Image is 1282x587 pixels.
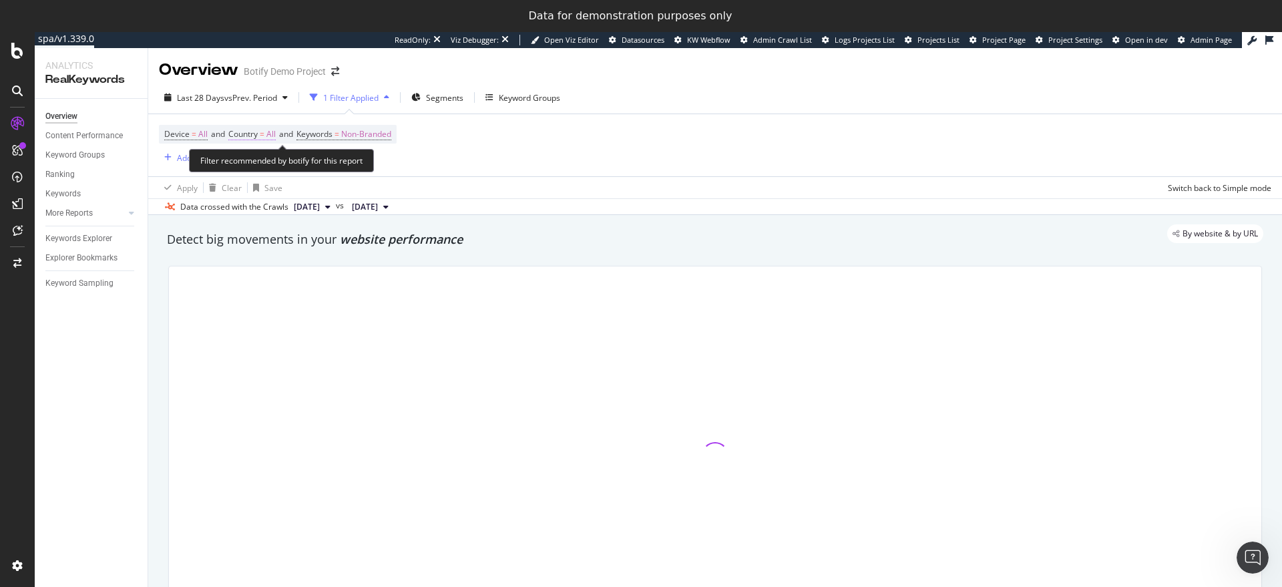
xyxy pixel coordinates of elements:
span: Segments [426,92,463,104]
div: Analytics [45,59,137,72]
span: By website & by URL [1183,230,1258,238]
div: legacy label [1167,224,1263,243]
a: Keyword Groups [45,148,138,162]
a: Projects List [905,35,959,45]
span: Admin Crawl List [753,35,812,45]
div: ReadOnly: [395,35,431,45]
button: Segments [406,87,469,108]
div: Botify Demo Project [244,65,326,78]
span: Projects List [917,35,959,45]
span: vs Prev. Period [224,92,277,104]
span: Device [164,128,190,140]
span: Non-Branded [341,125,391,144]
span: All [198,125,208,144]
span: vs [336,200,347,212]
div: Ranking [45,168,75,182]
div: Data for demonstration purposes only [529,9,732,23]
div: Content Performance [45,129,123,143]
span: 2025 Oct. 4th [294,201,320,213]
span: = [260,128,264,140]
a: Explorer Bookmarks [45,251,138,265]
button: 1 Filter Applied [304,87,395,108]
a: Keywords [45,187,138,201]
span: 2025 Sep. 6th [352,201,378,213]
button: Clear [204,177,242,198]
div: More Reports [45,206,93,220]
div: arrow-right-arrow-left [331,67,339,76]
div: RealKeywords [45,72,137,87]
span: Project Settings [1048,35,1102,45]
a: Project Page [970,35,1026,45]
span: KW Webflow [687,35,730,45]
span: Admin Page [1191,35,1232,45]
div: Overview [159,59,238,81]
span: Logs Projects List [835,35,895,45]
button: Last 28 DaysvsPrev. Period [159,87,293,108]
div: Keywords Explorer [45,232,112,246]
span: Open in dev [1125,35,1168,45]
span: Datasources [622,35,664,45]
a: More Reports [45,206,125,220]
div: Add Filter [177,152,212,164]
button: Save [248,177,282,198]
div: Keywords [45,187,81,201]
div: Filter recommended by botify for this report [189,149,374,172]
span: and [279,128,293,140]
div: 1 Filter Applied [323,92,379,104]
span: Country [228,128,258,140]
button: [DATE] [288,199,336,215]
span: = [335,128,339,140]
a: Keywords Explorer [45,232,138,246]
a: Keyword Sampling [45,276,138,290]
button: Apply [159,177,198,198]
button: Add Filter [159,150,212,166]
div: Viz Debugger: [451,35,499,45]
button: Switch back to Simple mode [1162,177,1271,198]
a: Logs Projects List [822,35,895,45]
a: Open Viz Editor [531,35,599,45]
div: Apply [177,182,198,194]
a: Ranking [45,168,138,182]
span: Last 28 Days [177,92,224,104]
div: Overview [45,110,77,124]
span: = [192,128,196,140]
span: Open Viz Editor [544,35,599,45]
a: Content Performance [45,129,138,143]
div: Keyword Groups [499,92,560,104]
span: Keywords [296,128,333,140]
button: [DATE] [347,199,394,215]
a: Datasources [609,35,664,45]
div: Clear [222,182,242,194]
a: KW Webflow [674,35,730,45]
div: Keyword Sampling [45,276,114,290]
div: Switch back to Simple mode [1168,182,1271,194]
div: spa/v1.339.0 [35,32,94,45]
iframe: Intercom live chat [1237,542,1269,574]
a: Admin Page [1178,35,1232,45]
div: Explorer Bookmarks [45,251,118,265]
span: and [211,128,225,140]
a: Project Settings [1036,35,1102,45]
div: Save [264,182,282,194]
a: Overview [45,110,138,124]
span: All [266,125,276,144]
a: Open in dev [1112,35,1168,45]
span: Project Page [982,35,1026,45]
div: Data crossed with the Crawls [180,201,288,213]
a: spa/v1.339.0 [35,32,94,48]
a: Admin Crawl List [740,35,812,45]
div: Keyword Groups [45,148,105,162]
button: Keyword Groups [480,87,566,108]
